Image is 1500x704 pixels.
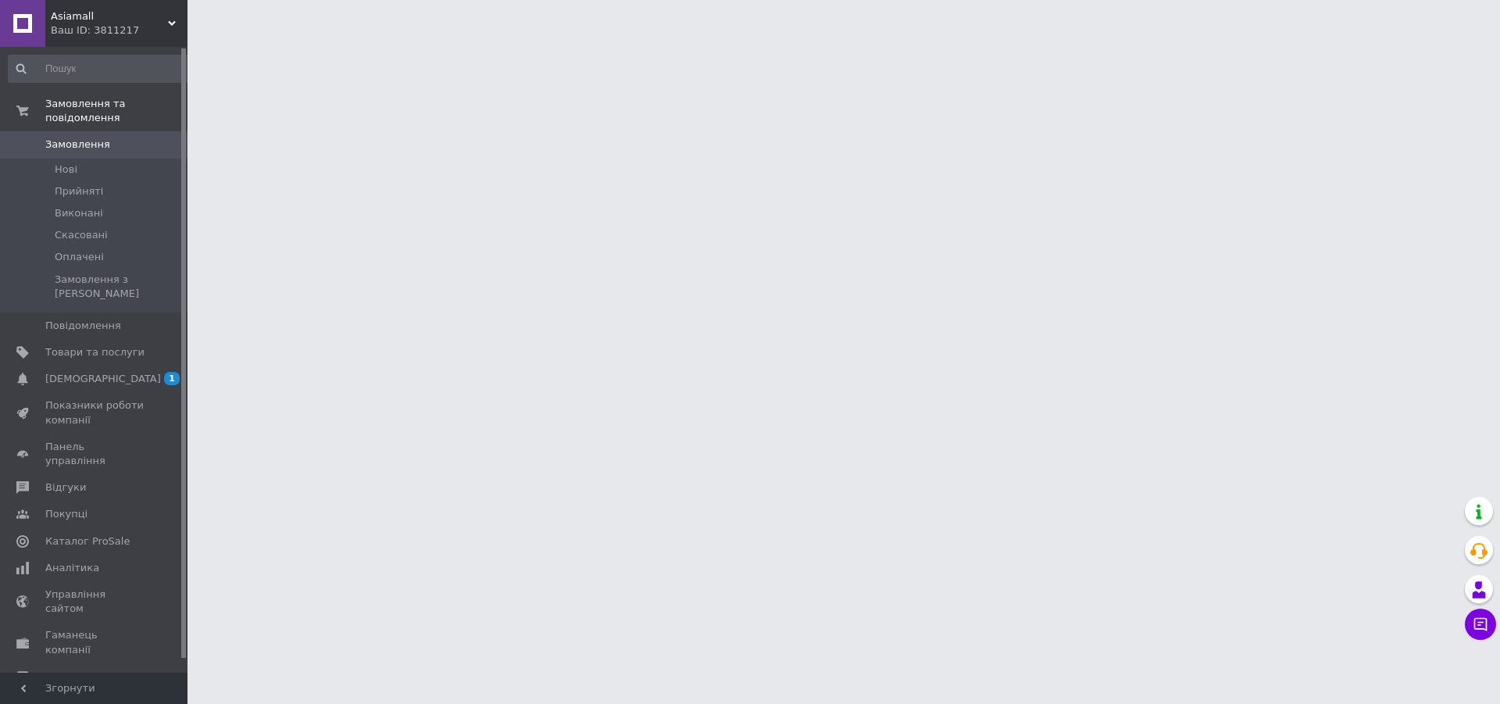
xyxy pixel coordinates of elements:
[45,440,145,468] span: Панель управління
[45,507,87,521] span: Покупці
[45,372,161,386] span: [DEMOGRAPHIC_DATA]
[45,561,99,575] span: Аналітика
[45,628,145,656] span: Гаманець компанії
[51,23,187,38] div: Ваш ID: 3811217
[45,97,187,125] span: Замовлення та повідомлення
[55,184,103,198] span: Прийняті
[45,670,85,684] span: Маркет
[45,534,130,549] span: Каталог ProSale
[45,398,145,427] span: Показники роботи компанії
[1465,609,1496,640] button: Чат з покупцем
[45,481,86,495] span: Відгуки
[55,250,104,264] span: Оплачені
[45,138,110,152] span: Замовлення
[55,163,77,177] span: Нові
[8,55,193,83] input: Пошук
[45,345,145,359] span: Товари та послуги
[55,206,103,220] span: Виконані
[164,372,180,385] span: 1
[55,273,191,301] span: Замовлення з [PERSON_NAME]
[55,228,108,242] span: Скасовані
[45,588,145,616] span: Управління сайтом
[45,319,121,333] span: Повідомлення
[51,9,168,23] span: Asiamall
